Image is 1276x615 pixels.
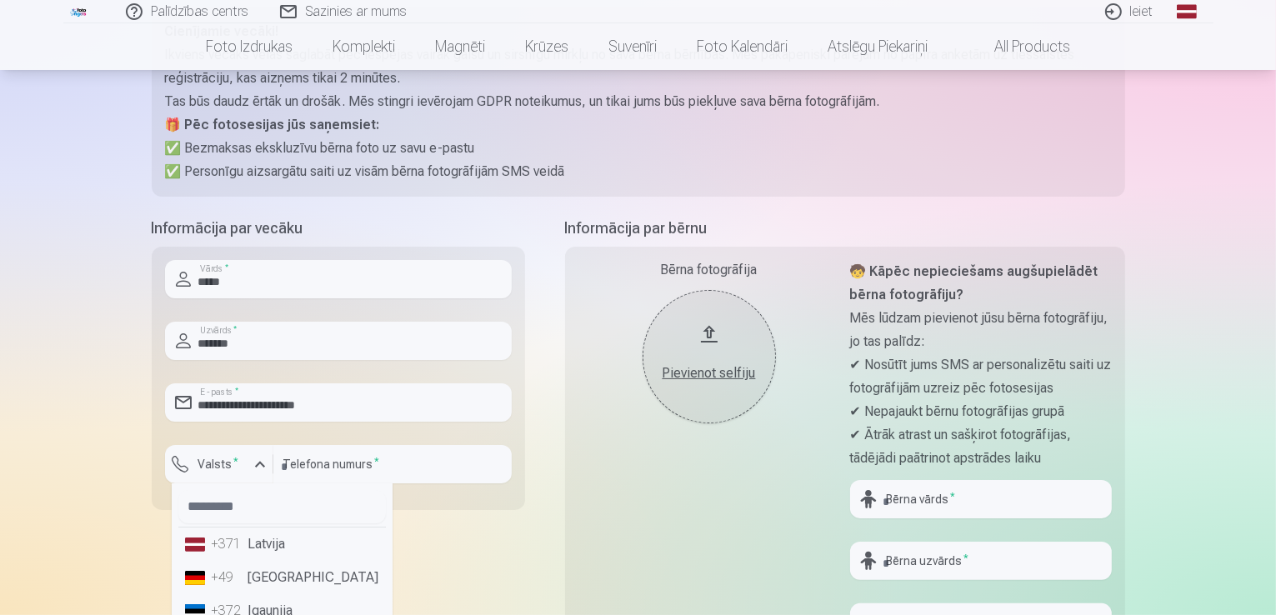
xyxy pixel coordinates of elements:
[808,23,948,70] a: Atslēgu piekariņi
[152,217,525,240] h5: Informācija par vecāku
[505,23,588,70] a: Krūzes
[313,23,415,70] a: Komplekti
[588,23,677,70] a: Suvenīri
[192,456,246,472] label: Valsts
[850,400,1112,423] p: ✔ Nepajaukt bērnu fotogrāfijas grupā
[578,260,840,280] div: Bērna fotogrāfija
[850,263,1098,302] strong: 🧒 Kāpēc nepieciešams augšupielādēt bērna fotogrāfiju?
[850,423,1112,470] p: ✔ Ātrāk atrast un sašķirot fotogrāfijas, tādējādi paātrinot apstrādes laiku
[165,90,1112,113] p: Tas būs daudz ērtāk un drošāk. Mēs stingri ievērojam GDPR noteikumus, un tikai jums būs piekļuve ...
[70,7,88,17] img: /fa1
[212,567,245,587] div: +49
[415,23,505,70] a: Magnēti
[165,160,1112,183] p: ✅ Personīgu aizsargātu saiti uz visām bērna fotogrāfijām SMS veidā
[565,217,1125,240] h5: Informācija par bērnu
[178,527,386,561] li: Latvija
[850,307,1112,353] p: Mēs lūdzam pievienot jūsu bērna fotogrāfiju, jo tas palīdz:
[165,137,1112,160] p: ✅ Bezmaksas ekskluzīvu bērna foto uz savu e-pastu
[212,534,245,554] div: +371
[165,445,273,483] button: Valsts*
[186,23,313,70] a: Foto izdrukas
[850,353,1112,400] p: ✔ Nosūtīt jums SMS ar personalizētu saiti uz fotogrāfijām uzreiz pēc fotosesijas
[643,290,776,423] button: Pievienot selfiju
[165,117,380,132] strong: 🎁 Pēc fotosesijas jūs saņemsiet:
[178,561,386,594] li: [GEOGRAPHIC_DATA]
[659,363,759,383] div: Pievienot selfiju
[677,23,808,70] a: Foto kalendāri
[948,23,1090,70] a: All products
